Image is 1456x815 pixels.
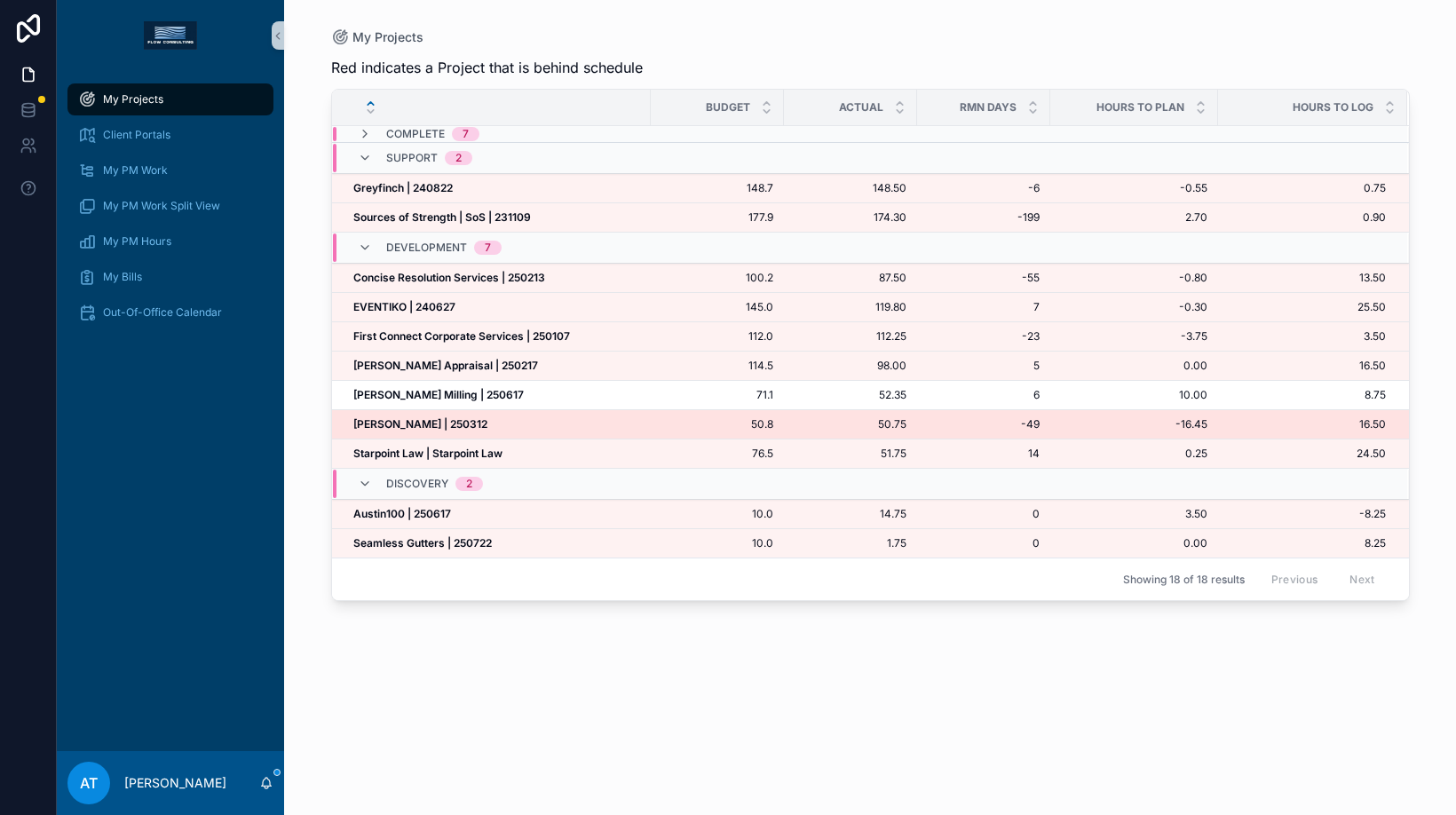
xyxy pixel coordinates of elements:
a: [PERSON_NAME] | 250312 [353,417,640,431]
a: 177.9 [661,210,773,225]
a: [PERSON_NAME] Milling | 250617 [353,388,640,402]
span: 119.80 [795,300,906,314]
span: My PM Work Split View [103,199,220,213]
a: 0.75 [1219,181,1386,195]
a: -199 [928,210,1040,225]
a: 87.50 [795,271,906,285]
span: -6 [928,181,1040,195]
span: 148.7 [661,181,773,195]
span: Actual [839,100,883,115]
a: 16.50 [1219,417,1386,431]
a: -23 [928,329,1040,344]
strong: Starpoint Law | Starpoint Law [353,447,502,460]
a: 0 [928,507,1040,521]
strong: Greyfinch | 240822 [353,181,453,194]
a: [PERSON_NAME] Appraisal | 250217 [353,359,640,373]
a: My Projects [331,28,423,46]
a: 10.00 [1061,388,1207,402]
a: 16.50 [1219,359,1386,373]
strong: Concise Resolution Services | 250213 [353,271,545,284]
span: Hours to Plan [1096,100,1184,115]
span: -0.30 [1061,300,1207,314]
span: 2.70 [1061,210,1207,225]
span: 0.90 [1219,210,1386,225]
span: Hours to Log [1293,100,1373,115]
span: 112.0 [661,329,773,344]
a: 24.50 [1219,447,1386,461]
a: Client Portals [67,119,273,151]
a: 71.1 [661,388,773,402]
a: 25.50 [1219,300,1386,314]
a: 112.25 [795,329,906,344]
span: Client Portals [103,128,170,142]
a: 51.75 [795,447,906,461]
a: -0.55 [1061,181,1207,195]
span: Development [386,241,467,255]
div: scrollable content [57,71,284,352]
span: Discovery [386,477,448,491]
a: -0.80 [1061,271,1207,285]
a: 98.00 [795,359,906,373]
span: Showing 18 of 18 results [1123,573,1245,587]
a: 10.0 [661,536,773,550]
a: 3.50 [1219,329,1386,344]
a: 8.75 [1219,388,1386,402]
a: 3.50 [1061,507,1207,521]
a: 76.5 [661,447,773,461]
div: 7 [485,241,491,255]
a: 174.30 [795,210,906,225]
a: My PM Work [67,154,273,186]
a: 1.75 [795,536,906,550]
a: 50.8 [661,417,773,431]
a: 0.00 [1061,359,1207,373]
span: 14 [928,447,1040,461]
a: 8.25 [1219,536,1386,550]
a: 114.5 [661,359,773,373]
a: My PM Work Split View [67,190,273,222]
strong: Seamless Gutters | 250722 [353,536,492,550]
a: 148.50 [795,181,906,195]
p: [PERSON_NAME] [124,774,226,792]
a: -49 [928,417,1040,431]
a: Austin100 | 250617 [353,507,640,521]
span: My Bills [103,270,142,284]
strong: [PERSON_NAME] Milling | 250617 [353,388,524,401]
a: 5 [928,359,1040,373]
span: My Projects [103,92,163,107]
strong: Austin100 | 250617 [353,507,451,520]
a: 13.50 [1219,271,1386,285]
a: 0.00 [1061,536,1207,550]
a: 145.0 [661,300,773,314]
a: 6 [928,388,1040,402]
span: -55 [928,271,1040,285]
a: 14.75 [795,507,906,521]
strong: First Connect Corporate Services | 250107 [353,329,570,343]
a: -16.45 [1061,417,1207,431]
span: My PM Hours [103,234,171,249]
span: 100.2 [661,271,773,285]
a: -3.75 [1061,329,1207,344]
a: Sources of Strength | SoS | 231109 [353,210,640,225]
span: Red indicates a Project that is behind schedule [331,57,643,78]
